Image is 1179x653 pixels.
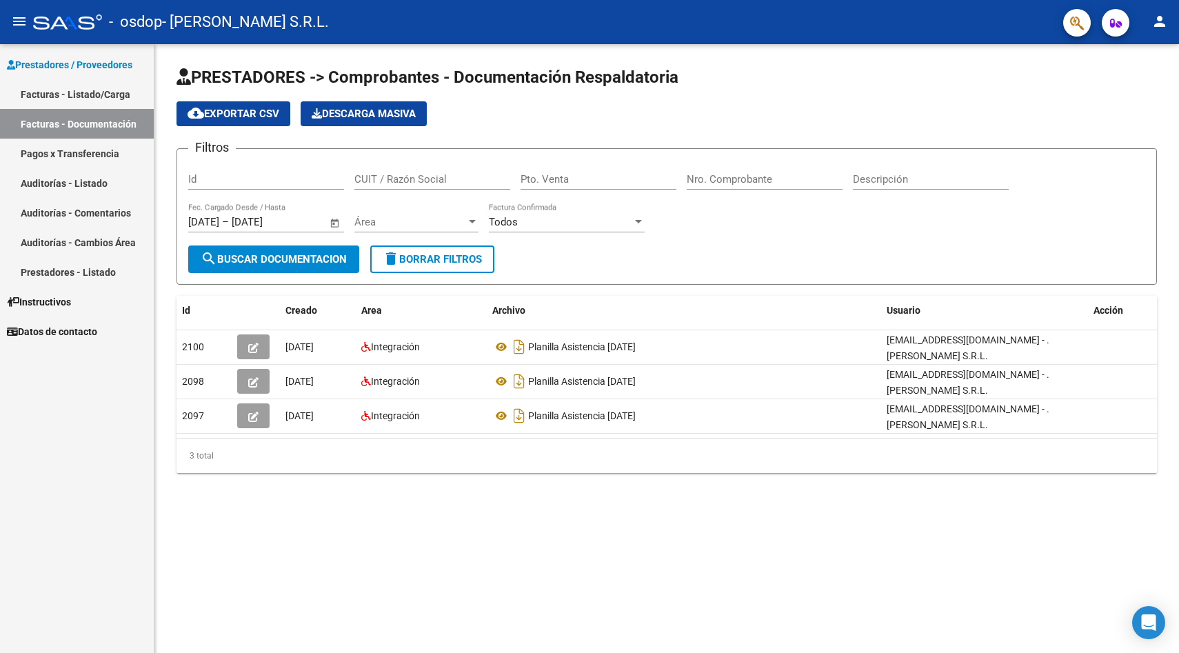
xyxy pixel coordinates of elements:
datatable-header-cell: Id [177,296,232,325]
span: Id [182,305,190,316]
span: Integración [371,341,420,352]
mat-icon: delete [383,250,399,267]
span: 2098 [182,376,204,387]
app-download-masive: Descarga masiva de comprobantes (adjuntos) [301,101,427,126]
button: Open calendar [327,215,343,231]
span: Creado [285,305,317,316]
mat-icon: cloud_download [188,105,204,121]
datatable-header-cell: Creado [280,296,356,325]
span: 2097 [182,410,204,421]
input: End date [232,216,299,228]
button: Exportar CSV [177,101,290,126]
div: Open Intercom Messenger [1132,606,1165,639]
mat-icon: search [201,250,217,267]
span: Descarga Masiva [312,108,416,120]
span: Planilla Asistencia [DATE] [528,376,636,387]
span: Archivo [492,305,525,316]
span: Instructivos [7,294,71,310]
span: Integración [371,410,420,421]
span: [EMAIL_ADDRESS][DOMAIN_NAME] - . [PERSON_NAME] S.R.L. [887,403,1049,430]
span: [DATE] [285,410,314,421]
span: Planilla Asistencia [DATE] [528,410,636,421]
div: 3 total [177,439,1157,473]
span: [DATE] [285,341,314,352]
span: Buscar Documentacion [201,253,347,265]
i: Descargar documento [510,370,528,392]
span: [DATE] [285,376,314,387]
span: Exportar CSV [188,108,279,120]
span: – [222,216,229,228]
span: Usuario [887,305,920,316]
button: Buscar Documentacion [188,245,359,273]
h3: Filtros [188,138,236,157]
span: 2100 [182,341,204,352]
span: Area [361,305,382,316]
span: [EMAIL_ADDRESS][DOMAIN_NAME] - . [PERSON_NAME] S.R.L. [887,334,1049,361]
datatable-header-cell: Acción [1088,296,1157,325]
span: Todos [489,216,518,228]
span: Borrar Filtros [383,253,482,265]
button: Borrar Filtros [370,245,494,273]
input: Start date [188,216,219,228]
span: - osdop [109,7,162,37]
span: Acción [1094,305,1123,316]
span: PRESTADORES -> Comprobantes - Documentación Respaldatoria [177,68,678,87]
datatable-header-cell: Area [356,296,487,325]
span: Integración [371,376,420,387]
mat-icon: person [1151,13,1168,30]
i: Descargar documento [510,405,528,427]
span: - [PERSON_NAME] S.R.L. [162,7,329,37]
button: Descarga Masiva [301,101,427,126]
mat-icon: menu [11,13,28,30]
span: Prestadores / Proveedores [7,57,132,72]
i: Descargar documento [510,336,528,358]
span: Planilla Asistencia [DATE] [528,341,636,352]
span: Datos de contacto [7,324,97,339]
span: [EMAIL_ADDRESS][DOMAIN_NAME] - . [PERSON_NAME] S.R.L. [887,369,1049,396]
span: Área [354,216,466,228]
datatable-header-cell: Usuario [881,296,1088,325]
datatable-header-cell: Archivo [487,296,881,325]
